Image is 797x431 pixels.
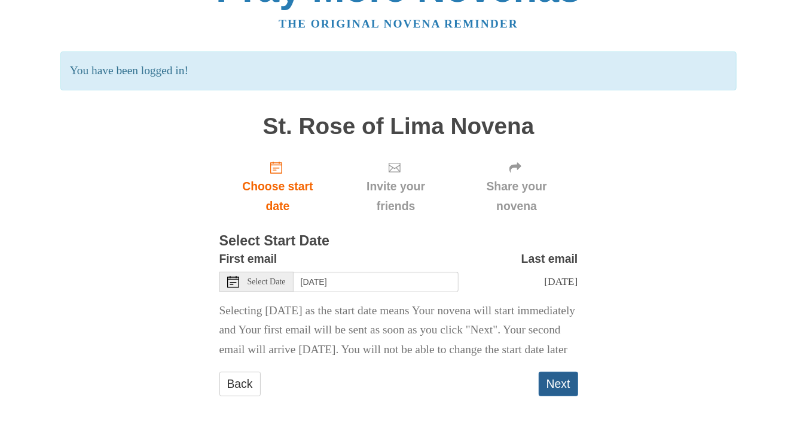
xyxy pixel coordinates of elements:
[539,372,578,396] button: Next
[456,151,578,222] div: Click "Next" to confirm your start date first.
[219,249,277,269] label: First email
[248,278,286,286] span: Select Date
[219,233,578,249] h3: Select Start Date
[219,372,261,396] a: Back
[219,151,337,222] a: Choose start date
[219,114,578,139] h1: St. Rose of Lima Novena
[231,177,325,216] span: Choose start date
[544,275,578,287] span: [DATE]
[348,177,443,216] span: Invite your friends
[219,301,578,360] p: Selecting [DATE] as the start date means Your novena will start immediately and Your first email ...
[521,249,578,269] label: Last email
[468,177,566,216] span: Share your novena
[336,151,455,222] div: Click "Next" to confirm your start date first.
[279,17,518,30] a: The original novena reminder
[60,51,737,90] p: You have been logged in!
[294,272,459,292] input: Use the arrow keys to pick a date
